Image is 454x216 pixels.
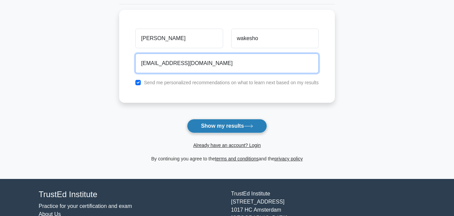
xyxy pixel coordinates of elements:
[135,54,319,73] input: Email
[187,119,267,133] button: Show my results
[144,80,319,85] label: Send me personalized recommendations on what to learn next based on my results
[193,143,261,148] a: Already have an account? Login
[274,156,303,161] a: privacy policy
[39,190,223,199] h4: TrustEd Institute
[231,29,319,48] input: Last name
[215,156,259,161] a: terms and conditions
[115,155,339,163] div: By continuing you agree to the and the
[39,203,132,209] a: Practice for your certification and exam
[135,29,223,48] input: First name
